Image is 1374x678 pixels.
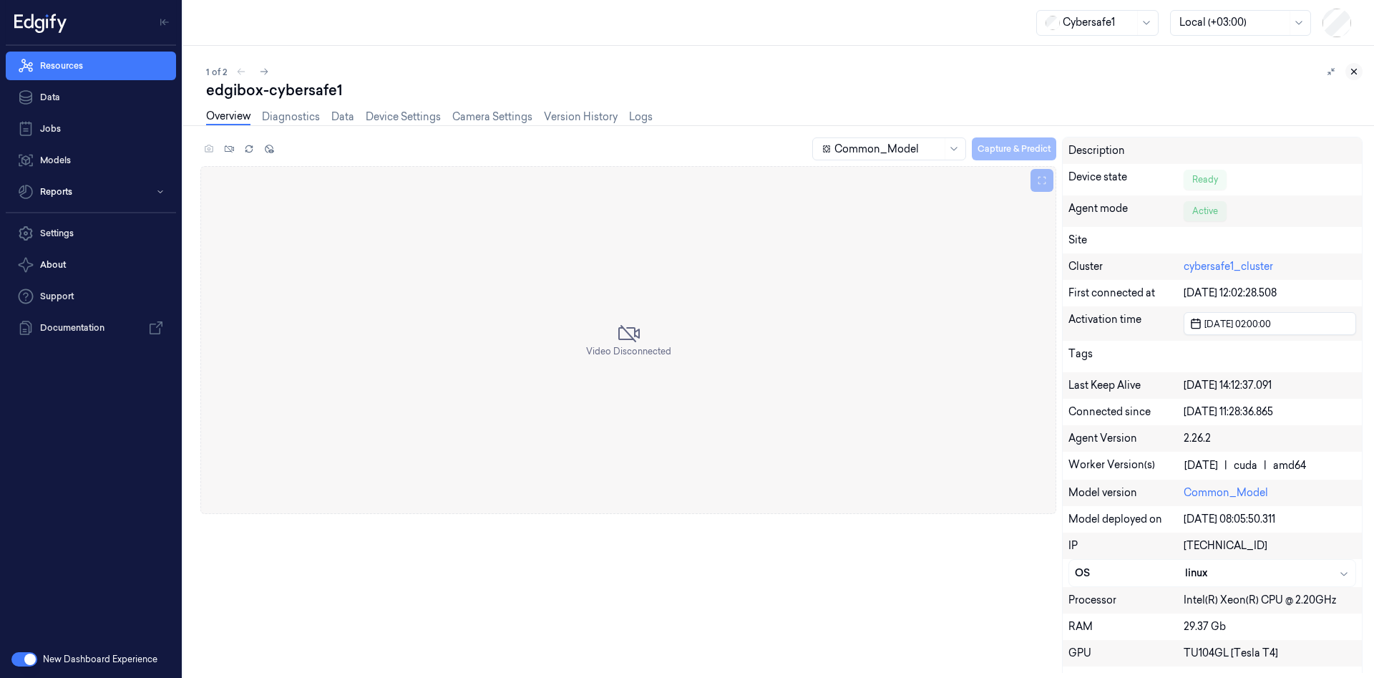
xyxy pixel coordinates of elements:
div: linux [1185,566,1350,581]
div: Cluster [1068,259,1184,274]
div: Worker Version(s) [1068,457,1184,474]
div: [TECHNICAL_ID] [1184,538,1356,553]
a: Documentation [6,314,176,342]
button: OSlinux [1069,560,1355,586]
div: Intel(R) Xeon(R) CPU @ 2.20GHz [1184,593,1356,608]
div: [DATE] 08:05:50.311 [1184,512,1356,527]
button: [DATE] 02:00:00 [1184,312,1356,335]
div: Device state [1068,170,1184,190]
div: Model version [1068,485,1184,500]
div: Agent Version [1068,431,1184,446]
a: Common_Model [1184,486,1268,499]
a: Resources [6,52,176,80]
a: Overview [206,109,250,125]
div: Site [1068,233,1356,248]
div: Connected since [1068,405,1184,420]
td: amd64 [1272,457,1307,474]
div: IP [1068,538,1184,553]
button: About [6,251,176,279]
div: Model deployed on [1068,512,1184,527]
a: Settings [6,219,176,248]
td: | [1219,457,1233,474]
a: Jobs [6,115,176,143]
a: cybersafe1_cluster [1184,260,1273,273]
td: | [1258,457,1272,474]
a: Models [6,146,176,175]
a: Logs [629,110,653,125]
div: edgibox-cybersafe1 [206,80,1363,100]
div: Processor [1068,593,1184,608]
div: Tags [1068,347,1184,367]
span: 1 of 2 [206,66,227,78]
a: Data [6,83,176,112]
div: 2.26.2 [1184,431,1356,446]
a: Data [331,110,354,125]
div: Active [1184,201,1227,221]
div: Last Keep Alive [1068,378,1184,393]
div: Activation time [1068,312,1184,335]
div: [DATE] 12:02:28.508 [1184,286,1356,301]
td: cuda [1233,457,1258,474]
div: OS [1075,566,1184,581]
button: Toggle Navigation [153,11,176,34]
button: Reports [6,178,176,206]
div: First connected at [1068,286,1184,301]
span: Video Disconnected [586,345,671,358]
div: [DATE] 14:12:37.091 [1184,378,1356,393]
div: Agent mode [1068,201,1184,221]
div: 29.37 Gb [1184,619,1356,634]
div: RAM [1068,619,1184,634]
a: Device Settings [366,110,441,125]
a: Version History [544,110,618,125]
div: GPU [1068,646,1184,661]
div: [DATE] 11:28:36.865 [1184,405,1356,420]
div: Description [1068,143,1184,158]
span: [DATE] 02:00:00 [1202,317,1271,331]
td: [DATE] [1184,457,1219,474]
div: Ready [1184,170,1227,190]
a: Support [6,282,176,311]
a: Diagnostics [262,110,320,125]
div: TU104GL [Tesla T4] [1184,646,1356,661]
a: Camera Settings [452,110,532,125]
